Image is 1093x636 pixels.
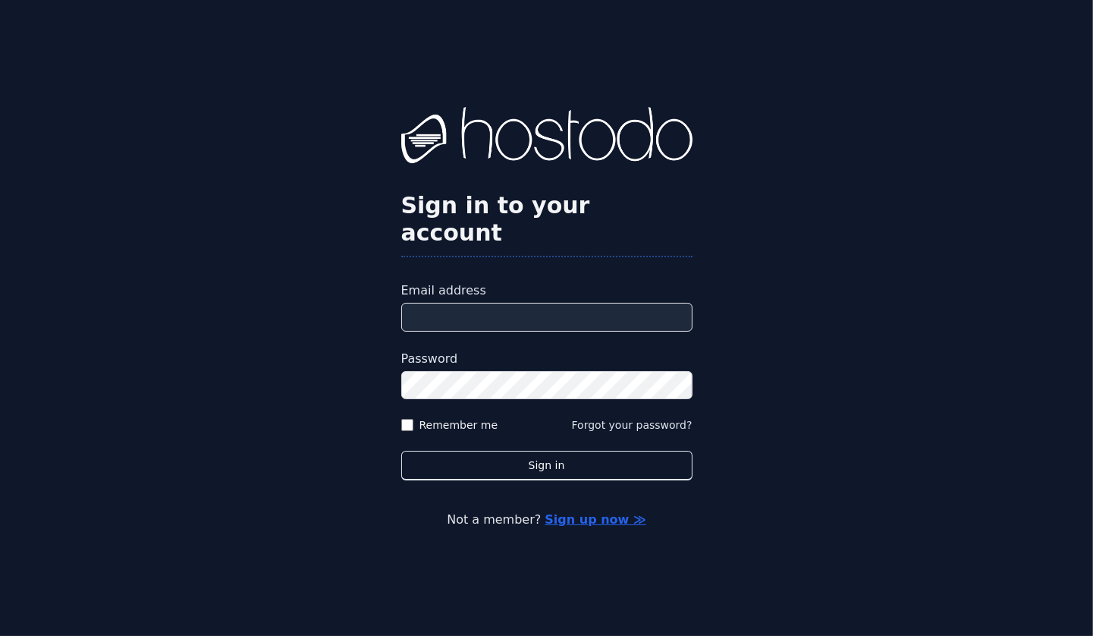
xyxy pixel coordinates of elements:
h2: Sign in to your account [401,192,693,247]
a: Sign up now ≫ [545,512,645,527]
label: Password [401,350,693,368]
label: Remember me [419,417,498,433]
button: Forgot your password? [572,417,693,433]
img: Hostodo [401,107,693,168]
button: Sign in [401,451,693,480]
p: Not a member? [73,511,1020,529]
label: Email address [401,282,693,300]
